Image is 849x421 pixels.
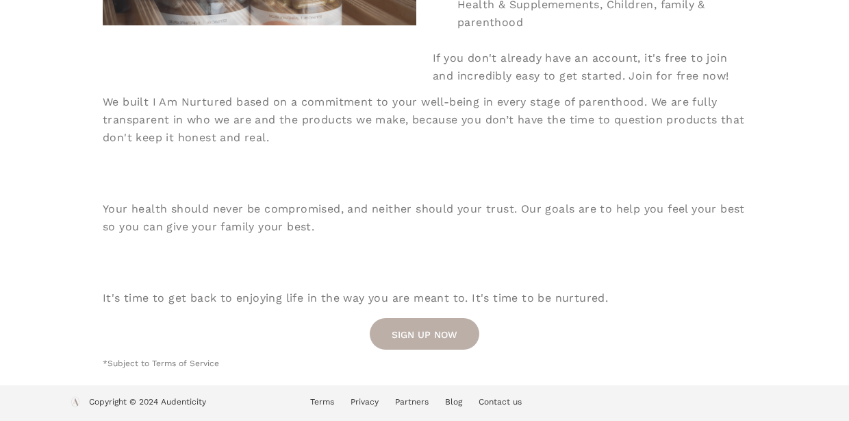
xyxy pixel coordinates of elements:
[479,397,522,407] a: Contact us
[351,397,379,407] a: Privacy
[310,397,334,407] a: Terms
[433,49,746,85] div: If you don't already have an account, it's free to join and incredibly easy to get started. Join ...
[445,397,462,407] a: Blog
[370,318,479,350] a: SIGN UP NOW
[103,358,746,369] p: *Subject to Terms of Service
[103,93,746,200] div: We built I Am Nurtured based on a commitment to your well-being in every stage of parenthood. We ...
[89,396,206,410] p: Copyright © 2024 Audenticity
[395,397,429,407] a: Partners
[103,200,746,289] div: Your health should never be compromised, and neither should your trust. Our goals are to help you...
[103,289,746,307] div: It's time to get back to enjoying life in the way you are meant to. It's time to be nurtured.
